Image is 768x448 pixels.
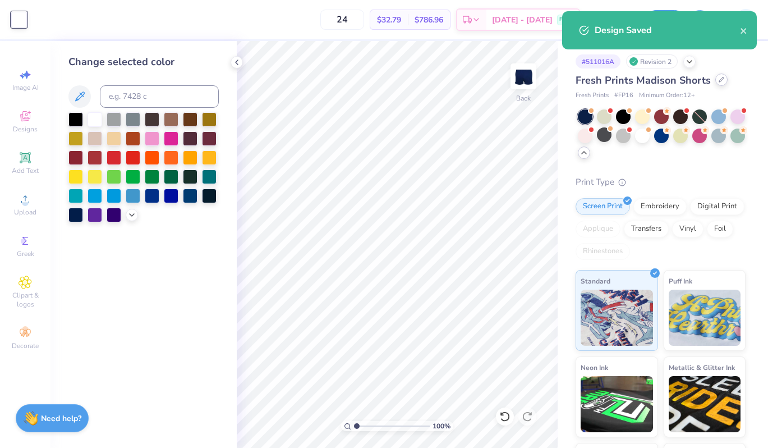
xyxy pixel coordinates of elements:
span: Clipart & logos [6,291,45,309]
div: Back [516,93,531,103]
span: FREE [559,16,571,24]
span: # FP16 [614,91,633,100]
span: Minimum Order: 12 + [639,91,695,100]
div: Embroidery [633,198,687,215]
input: – – [320,10,364,30]
img: Standard [581,290,653,346]
span: [DATE] - [DATE] [492,14,553,26]
span: Neon Ink [581,362,608,373]
span: Add Text [12,166,39,175]
input: e.g. 7428 c [100,85,219,108]
span: Standard [581,275,610,287]
div: Applique [576,221,620,237]
img: Puff Ink [669,290,741,346]
div: # 511016A [576,54,620,68]
span: Metallic & Glitter Ink [669,362,735,373]
button: close [740,24,748,37]
div: Rhinestones [576,243,630,260]
span: Puff Ink [669,275,692,287]
span: $32.79 [377,14,401,26]
div: Vinyl [672,221,703,237]
span: $786.96 [415,14,443,26]
img: Back [512,65,535,88]
div: Design Saved [595,24,740,37]
div: Revision 2 [626,54,678,68]
span: Image AI [12,83,39,92]
div: Foil [707,221,733,237]
div: Change selected color [68,54,219,70]
div: Transfers [624,221,669,237]
input: Untitled Design [586,8,641,31]
span: Fresh Prints Madison Shorts [576,74,711,87]
img: Neon Ink [581,376,653,432]
span: Greek [17,249,34,258]
span: Decorate [12,341,39,350]
img: Metallic & Glitter Ink [669,376,741,432]
span: Fresh Prints [576,91,609,100]
div: Print Type [576,176,746,189]
div: Digital Print [690,198,744,215]
span: Designs [13,125,38,134]
span: Upload [14,208,36,217]
strong: Need help? [41,413,81,424]
div: Screen Print [576,198,630,215]
span: 100 % [433,421,450,431]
